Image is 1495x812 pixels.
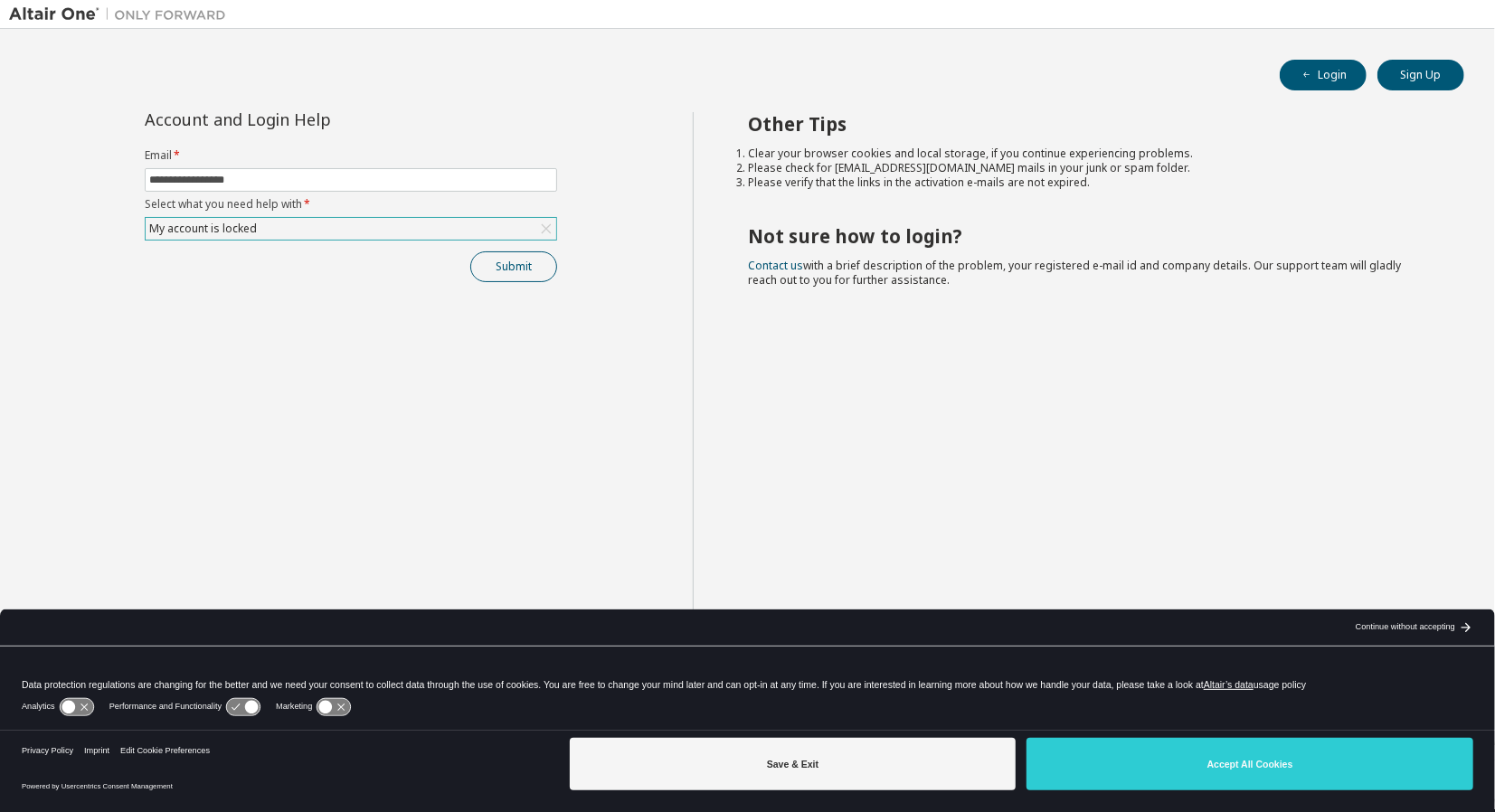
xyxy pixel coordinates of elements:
h2: Other Tips [748,112,1432,136]
label: Select what you need help with [145,197,557,212]
button: Sign Up [1377,60,1464,90]
h2: Not sure how to login? [748,224,1432,248]
a: Contact us [748,258,803,273]
div: My account is locked [146,218,556,240]
img: Altair One [9,5,235,24]
div: My account is locked [147,219,260,239]
div: Account and Login Help [145,112,475,127]
span: with a brief description of the problem, your registered e-mail id and company details. Our suppo... [748,258,1401,288]
li: Clear your browser cookies and local storage, if you continue experiencing problems. [748,146,1432,161]
button: Login [1280,60,1367,90]
li: Please check for [EMAIL_ADDRESS][DOMAIN_NAME] mails in your junk or spam folder. [748,161,1432,175]
button: Submit [470,251,557,282]
label: Email [145,148,557,163]
li: Please verify that the links in the activation e-mails are not expired. [748,175,1432,190]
